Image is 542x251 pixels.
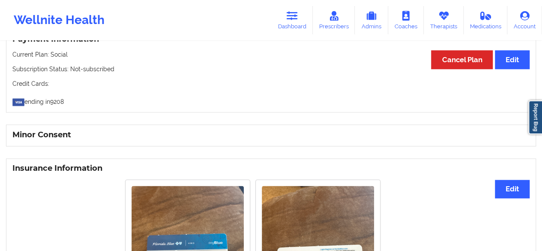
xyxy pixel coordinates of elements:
p: Current Plan: Social [12,50,530,59]
h3: Minor Consent [12,130,530,140]
a: Report Bug [528,100,542,134]
p: Subscription Status: Not-subscribed [12,65,530,73]
a: Account [507,6,542,34]
h3: Insurance Information [12,163,530,173]
a: Dashboard [272,6,313,34]
a: Medications [464,6,508,34]
a: Prescribers [313,6,355,34]
p: Credit Cards: [12,79,530,88]
a: Admins [355,6,388,34]
button: Edit [495,50,530,69]
button: Cancel Plan [431,50,493,69]
p: ending in 9208 [12,94,530,106]
button: Edit [495,180,530,198]
a: Coaches [388,6,424,34]
a: Therapists [424,6,464,34]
